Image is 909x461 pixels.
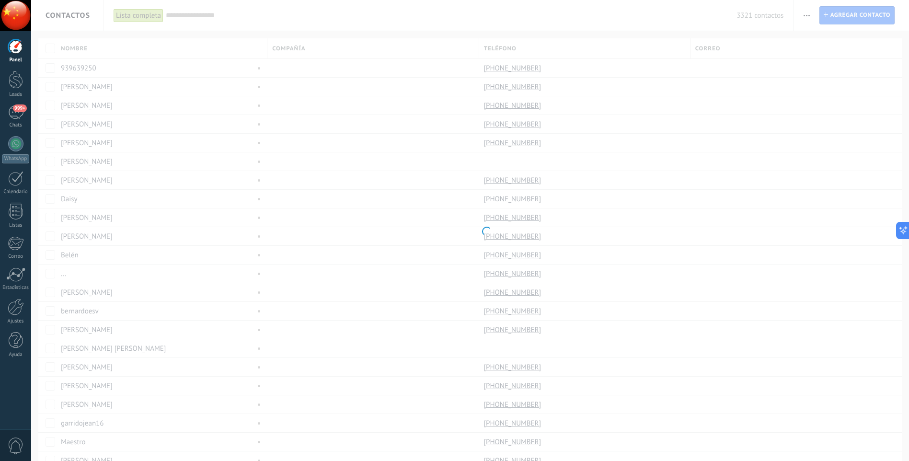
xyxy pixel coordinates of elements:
div: Leads [2,92,30,98]
div: WhatsApp [2,154,29,163]
div: Listas [2,222,30,229]
span: 999+ [13,104,26,112]
div: Ajustes [2,318,30,324]
div: Correo [2,254,30,260]
div: Calendario [2,189,30,195]
div: Panel [2,57,30,63]
div: Ayuda [2,352,30,358]
div: Estadísticas [2,285,30,291]
div: Chats [2,122,30,128]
